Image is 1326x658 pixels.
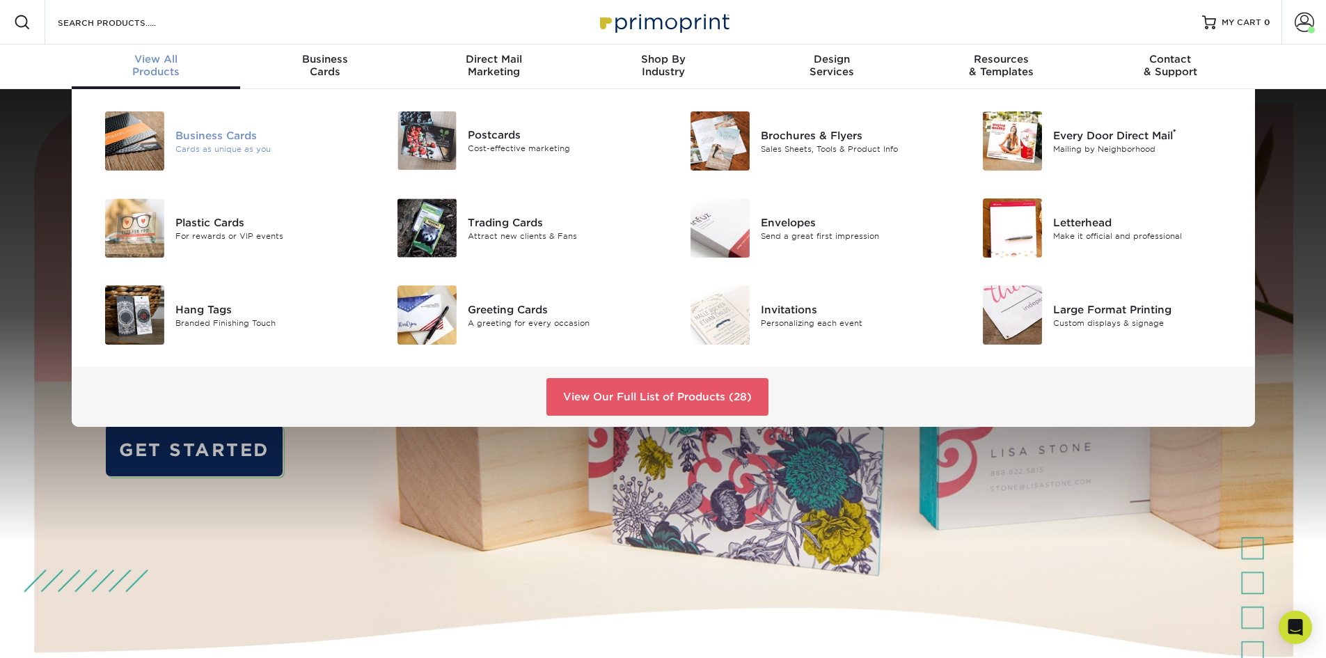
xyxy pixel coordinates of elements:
[546,378,768,416] a: View Our Full List of Products (28)
[983,285,1042,345] img: Large Format Printing
[966,280,1238,350] a: Large Format Printing Large Format Printing Custom displays & signage
[983,198,1042,258] img: Letterhead
[917,53,1086,65] span: Resources
[105,111,164,171] img: Business Cards
[397,198,457,258] img: Trading Cards
[1053,127,1238,143] div: Every Door Direct Mail
[674,280,946,350] a: Invitations Invitations Personalizing each event
[1086,53,1255,78] div: & Support
[409,53,578,65] span: Direct Mail
[240,53,409,78] div: Cards
[966,106,1238,176] a: Every Door Direct Mail Every Door Direct Mail® Mailing by Neighborhood
[381,193,653,263] a: Trading Cards Trading Cards Attract new clients & Fans
[1053,214,1238,230] div: Letterhead
[983,111,1042,171] img: Every Door Direct Mail
[56,14,192,31] input: SEARCH PRODUCTS.....
[690,111,750,171] img: Brochures & Flyers
[381,106,653,175] a: Postcards Postcards Cost-effective marketing
[381,280,653,350] a: Greeting Cards Greeting Cards A greeting for every occasion
[690,198,750,258] img: Envelopes
[468,230,652,242] div: Attract new clients & Fans
[397,111,457,170] img: Postcards
[468,301,652,317] div: Greeting Cards
[917,45,1086,89] a: Resources& Templates
[1053,301,1238,317] div: Large Format Printing
[761,214,945,230] div: Envelopes
[674,193,946,263] a: Envelopes Envelopes Send a great first impression
[748,53,917,78] div: Services
[761,230,945,242] div: Send a great first impression
[3,616,118,653] iframe: Google Customer Reviews
[578,53,748,78] div: Industry
[175,127,360,143] div: Business Cards
[761,301,945,317] div: Invitations
[240,53,409,65] span: Business
[748,45,917,89] a: DesignServices
[1053,317,1238,329] div: Custom displays & signage
[175,214,360,230] div: Plastic Cards
[175,143,360,155] div: Cards as unique as you
[175,230,360,242] div: For rewards or VIP events
[761,143,945,155] div: Sales Sheets, Tools & Product Info
[1053,143,1238,155] div: Mailing by Neighborhood
[468,143,652,155] div: Cost-effective marketing
[1173,127,1176,137] sup: ®
[397,285,457,345] img: Greeting Cards
[761,317,945,329] div: Personalizing each event
[409,45,578,89] a: Direct MailMarketing
[1222,17,1261,29] span: MY CART
[578,45,748,89] a: Shop ByIndustry
[1053,230,1238,242] div: Make it official and professional
[240,45,409,89] a: BusinessCards
[468,317,652,329] div: A greeting for every occasion
[1086,45,1255,89] a: Contact& Support
[88,106,361,176] a: Business Cards Business Cards Cards as unique as you
[1264,17,1270,27] span: 0
[594,7,733,37] img: Primoprint
[175,317,360,329] div: Branded Finishing Touch
[917,53,1086,78] div: & Templates
[88,193,361,263] a: Plastic Cards Plastic Cards For rewards or VIP events
[1086,53,1255,65] span: Contact
[748,53,917,65] span: Design
[674,106,946,176] a: Brochures & Flyers Brochures & Flyers Sales Sheets, Tools & Product Info
[72,53,241,65] span: View All
[690,285,750,345] img: Invitations
[72,53,241,78] div: Products
[105,285,164,345] img: Hang Tags
[105,198,164,258] img: Plastic Cards
[761,127,945,143] div: Brochures & Flyers
[578,53,748,65] span: Shop By
[175,301,360,317] div: Hang Tags
[468,127,652,143] div: Postcards
[72,45,241,89] a: View AllProducts
[409,53,578,78] div: Marketing
[966,193,1238,263] a: Letterhead Letterhead Make it official and professional
[468,214,652,230] div: Trading Cards
[88,280,361,350] a: Hang Tags Hang Tags Branded Finishing Touch
[1279,611,1312,644] div: Open Intercom Messenger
